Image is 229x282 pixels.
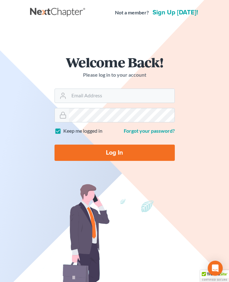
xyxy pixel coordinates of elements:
div: Open Intercom Messenger [208,261,223,276]
input: Email Address [69,89,174,103]
div: TrustedSite Certified [200,270,229,282]
a: Sign up [DATE]! [151,9,199,16]
h1: Welcome Back! [55,55,175,69]
label: Keep me logged in [63,127,102,135]
p: Please log in to your account [55,71,175,79]
input: Log In [55,145,175,161]
strong: Not a member? [115,9,149,16]
a: Forgot your password? [124,128,175,134]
